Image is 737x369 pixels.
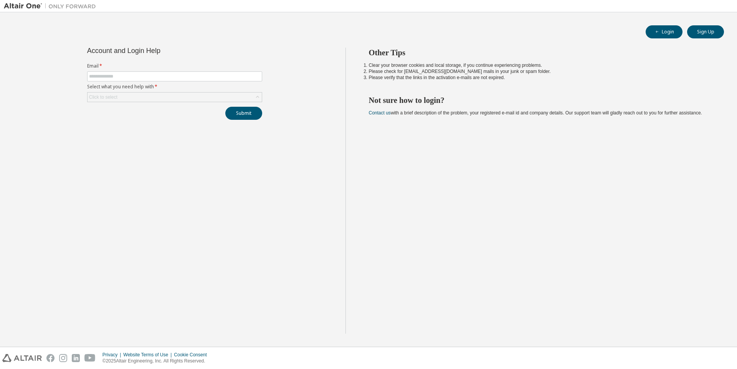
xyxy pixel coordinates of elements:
p: © 2025 Altair Engineering, Inc. All Rights Reserved. [102,358,212,364]
img: facebook.svg [46,354,55,362]
label: Email [87,63,262,69]
div: Website Terms of Use [123,352,174,358]
div: Account and Login Help [87,48,227,54]
img: youtube.svg [84,354,96,362]
div: Click to select [89,94,117,100]
img: linkedin.svg [72,354,80,362]
button: Sign Up [687,25,724,38]
img: altair_logo.svg [2,354,42,362]
button: Submit [225,107,262,120]
li: Clear your browser cookies and local storage, if you continue experiencing problems. [369,62,711,68]
img: Altair One [4,2,100,10]
div: Cookie Consent [174,352,211,358]
li: Please verify that the links in the activation e-mails are not expired. [369,74,711,81]
div: Click to select [88,93,262,102]
h2: Not sure how to login? [369,95,711,105]
li: Please check for [EMAIL_ADDRESS][DOMAIN_NAME] mails in your junk or spam folder. [369,68,711,74]
img: instagram.svg [59,354,67,362]
div: Privacy [102,352,123,358]
a: Contact us [369,110,391,116]
label: Select what you need help with [87,84,262,90]
span: with a brief description of the problem, your registered e-mail id and company details. Our suppo... [369,110,702,116]
h2: Other Tips [369,48,711,58]
button: Login [646,25,682,38]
